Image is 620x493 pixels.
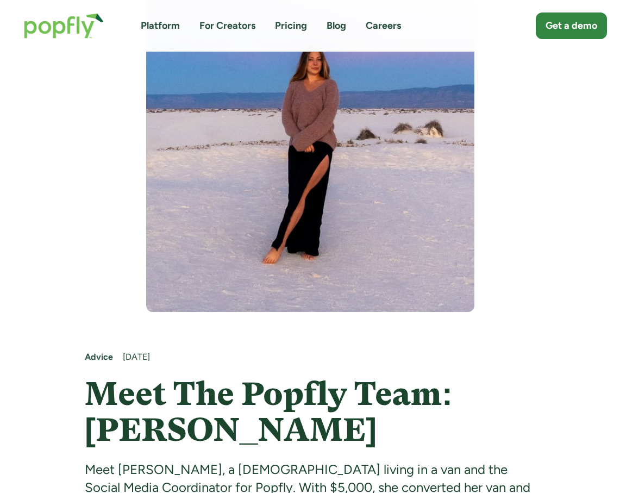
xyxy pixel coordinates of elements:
a: For Creators [199,19,255,33]
a: Advice [85,351,113,363]
strong: Advice [85,352,113,362]
a: Platform [141,19,180,33]
a: home [13,2,115,49]
a: Get a demo [536,13,607,39]
div: Get a demo [546,19,597,33]
div: [DATE] [123,351,535,363]
h1: Meet The Popfly Team: [PERSON_NAME] [85,376,535,448]
a: Careers [366,19,401,33]
a: Blog [327,19,346,33]
a: Pricing [275,19,307,33]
